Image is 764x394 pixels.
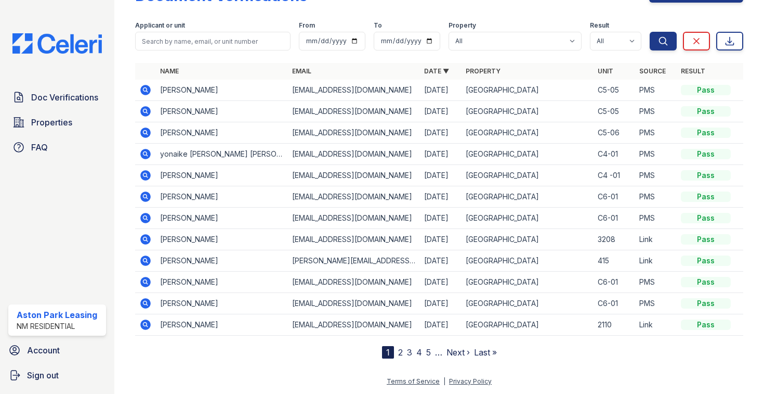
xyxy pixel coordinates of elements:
td: [DATE] [420,272,462,293]
td: PMS [635,144,677,165]
td: [GEOGRAPHIC_DATA] [462,144,594,165]
a: 2 [398,347,403,358]
a: Sign out [4,365,110,386]
div: Aston Park Leasing [17,309,97,321]
td: PMS [635,208,677,229]
td: Link [635,314,677,336]
td: [DATE] [420,80,462,101]
td: [GEOGRAPHIC_DATA] [462,208,594,229]
td: [GEOGRAPHIC_DATA] [462,272,594,293]
td: [EMAIL_ADDRESS][DOMAIN_NAME] [288,101,420,122]
td: [EMAIL_ADDRESS][DOMAIN_NAME] [288,144,420,165]
a: 5 [426,347,431,358]
td: [DATE] [420,165,462,186]
td: [PERSON_NAME] [156,80,288,101]
td: [GEOGRAPHIC_DATA] [462,293,594,314]
span: Sign out [27,369,59,382]
a: Unit [598,67,613,75]
td: [DATE] [420,229,462,250]
a: Terms of Service [387,377,440,385]
td: PMS [635,186,677,208]
td: [GEOGRAPHIC_DATA] [462,186,594,208]
td: [PERSON_NAME] [156,250,288,272]
label: Property [449,21,476,30]
td: [GEOGRAPHIC_DATA] [462,101,594,122]
td: 3208 [594,229,635,250]
a: 4 [416,347,422,358]
td: [DATE] [420,186,462,208]
div: Pass [681,85,731,95]
a: Email [292,67,311,75]
div: Pass [681,149,731,159]
td: [GEOGRAPHIC_DATA] [462,229,594,250]
div: Pass [681,234,731,245]
label: Result [590,21,609,30]
td: [GEOGRAPHIC_DATA] [462,122,594,144]
a: Result [681,67,705,75]
div: Pass [681,298,731,309]
td: C6-01 [594,293,635,314]
td: [EMAIL_ADDRESS][DOMAIN_NAME] [288,186,420,208]
td: PMS [635,80,677,101]
td: [EMAIL_ADDRESS][DOMAIN_NAME] [288,80,420,101]
td: [EMAIL_ADDRESS][DOMAIN_NAME] [288,229,420,250]
td: PMS [635,293,677,314]
td: [DATE] [420,144,462,165]
td: C6-01 [594,208,635,229]
td: [EMAIL_ADDRESS][DOMAIN_NAME] [288,272,420,293]
div: Pass [681,277,731,287]
td: [DATE] [420,250,462,272]
a: Name [160,67,179,75]
a: Privacy Policy [449,377,492,385]
td: 415 [594,250,635,272]
td: [GEOGRAPHIC_DATA] [462,165,594,186]
div: Pass [681,170,731,181]
td: [GEOGRAPHIC_DATA] [462,80,594,101]
a: 3 [407,347,412,358]
span: … [435,346,442,359]
td: [DATE] [420,122,462,144]
td: [PERSON_NAME] [156,122,288,144]
a: Last » [474,347,497,358]
td: [EMAIL_ADDRESS][DOMAIN_NAME] [288,293,420,314]
td: PMS [635,165,677,186]
td: PMS [635,122,677,144]
label: To [374,21,382,30]
td: [GEOGRAPHIC_DATA] [462,314,594,336]
div: Pass [681,213,731,223]
td: C4-01 [594,144,635,165]
a: Next › [446,347,470,358]
div: Pass [681,256,731,266]
div: 1 [382,346,394,359]
td: [PERSON_NAME] [156,101,288,122]
a: Doc Verifications [8,87,106,108]
img: CE_Logo_Blue-a8612792a0a2168367f1c8372b55b34899dd931a85d93a1a3d3e32e68fde9ad4.png [4,33,110,54]
td: C5-06 [594,122,635,144]
td: [PERSON_NAME] [156,314,288,336]
a: Source [639,67,666,75]
a: Property [466,67,500,75]
a: Account [4,340,110,361]
div: NM Residential [17,321,97,332]
span: Account [27,344,60,357]
div: | [443,377,445,385]
td: PMS [635,101,677,122]
td: Link [635,250,677,272]
span: Properties [31,116,72,129]
td: [PERSON_NAME][EMAIL_ADDRESS][DOMAIN_NAME] [288,250,420,272]
label: Applicant or unit [135,21,185,30]
span: Doc Verifications [31,91,98,104]
td: [PERSON_NAME] [156,293,288,314]
a: Properties [8,112,106,133]
td: PMS [635,272,677,293]
td: [PERSON_NAME] [156,208,288,229]
label: From [299,21,315,30]
td: [PERSON_NAME] [156,165,288,186]
td: [EMAIL_ADDRESS][DOMAIN_NAME] [288,165,420,186]
td: [EMAIL_ADDRESS][DOMAIN_NAME] [288,208,420,229]
td: Link [635,229,677,250]
td: [DATE] [420,208,462,229]
div: Pass [681,128,731,138]
div: Pass [681,320,731,330]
